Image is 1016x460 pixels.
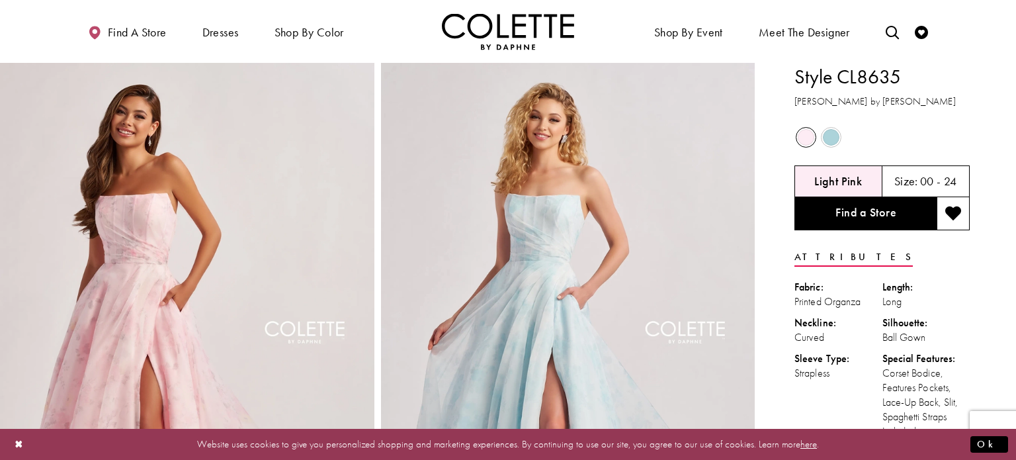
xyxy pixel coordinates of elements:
[794,366,882,381] div: Strapless
[654,26,723,39] span: Shop By Event
[651,13,726,50] span: Shop By Event
[794,197,937,230] a: Find a Store
[755,13,853,50] a: Meet the designer
[95,436,921,453] p: Website uses cookies to give you personalized shopping and marketing experiences. By continuing t...
[882,366,970,439] div: Corset Bodice, Features Pockets, Lace-Up Back, Slit, Spaghetti Straps Included
[937,197,970,230] button: Add to wishlist
[794,63,970,91] h1: Style CL8635
[882,295,970,309] div: Long
[814,175,862,188] h5: Chosen color
[759,26,850,39] span: Meet the designer
[800,437,817,451] a: here
[199,13,242,50] span: Dresses
[920,175,957,188] h5: 00 - 24
[794,126,818,149] div: Light Pink
[820,126,843,149] div: Sky Blue
[108,26,167,39] span: Find a store
[794,330,882,345] div: Curved
[85,13,169,50] a: Find a store
[882,351,970,366] div: Special Features:
[894,173,918,189] span: Size:
[442,13,574,50] img: Colette by Daphne
[202,26,239,39] span: Dresses
[275,26,344,39] span: Shop by color
[794,351,882,366] div: Sleeve Type:
[794,295,882,309] div: Printed Organza
[882,316,970,330] div: Silhouette:
[442,13,574,50] a: Visit Home Page
[794,248,913,267] a: Attributes
[882,330,970,345] div: Ball Gown
[882,280,970,295] div: Length:
[794,125,970,150] div: Product color controls state depends on size chosen
[882,13,902,50] a: Toggle search
[794,280,882,295] div: Fabric:
[8,433,30,456] button: Close Dialog
[911,13,931,50] a: Check Wishlist
[794,316,882,330] div: Neckline:
[970,436,1008,453] button: Submit Dialog
[794,94,970,109] h3: [PERSON_NAME] by [PERSON_NAME]
[271,13,347,50] span: Shop by color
